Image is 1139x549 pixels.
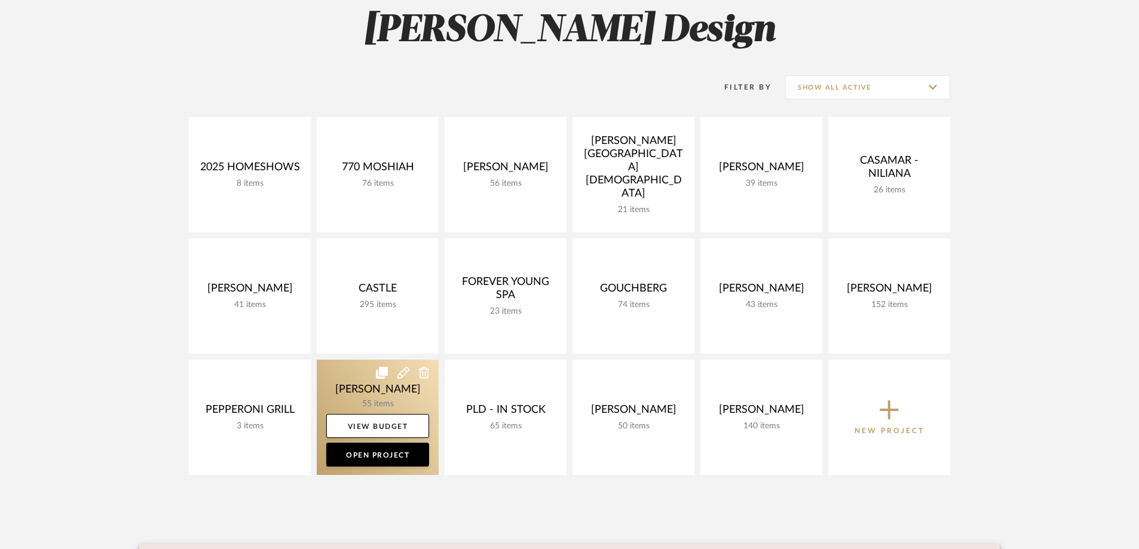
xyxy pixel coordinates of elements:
div: CASAMAR - NILIANA [838,154,941,185]
div: 50 items [582,421,685,431]
div: 770 MOSHIAH [326,161,429,179]
a: View Budget [326,414,429,438]
div: 21 items [582,205,685,215]
div: Filter By [709,81,771,93]
div: 295 items [326,300,429,310]
div: 23 items [454,306,557,317]
div: 26 items [838,185,941,195]
div: 3 items [198,421,301,431]
div: CASTLE [326,282,429,300]
p: New Project [855,425,924,437]
div: [PERSON_NAME] [454,161,557,179]
div: 65 items [454,421,557,431]
div: PEPPERONI GRILL [198,403,301,421]
div: FOREVER YOUNG SPA [454,275,557,306]
div: 74 items [582,300,685,310]
div: 140 items [710,421,813,431]
div: PLD - IN STOCK [454,403,557,421]
div: [PERSON_NAME] [838,282,941,300]
div: 43 items [710,300,813,310]
div: 41 items [198,300,301,310]
div: [PERSON_NAME] [710,161,813,179]
div: [PERSON_NAME] [710,282,813,300]
div: [PERSON_NAME] [710,403,813,421]
div: 152 items [838,300,941,310]
div: 8 items [198,179,301,189]
div: 2025 HOMESHOWS [198,161,301,179]
div: 56 items [454,179,557,189]
div: [PERSON_NAME] [582,403,685,421]
h2: [PERSON_NAME] Design [139,8,1000,53]
div: 76 items [326,179,429,189]
div: [PERSON_NAME][GEOGRAPHIC_DATA][DEMOGRAPHIC_DATA] [582,134,685,205]
div: GOUCHBERG [582,282,685,300]
button: New Project [828,360,950,475]
div: 39 items [710,179,813,189]
div: [PERSON_NAME] [198,282,301,300]
a: Open Project [326,443,429,467]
